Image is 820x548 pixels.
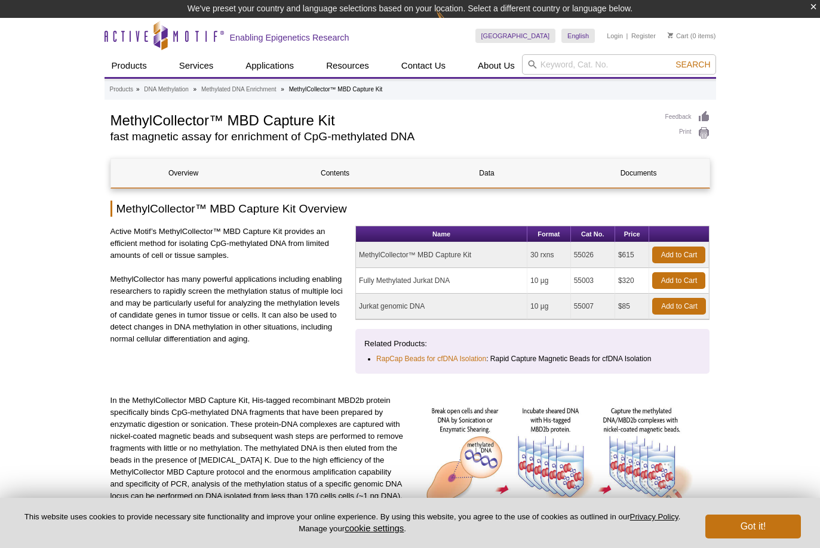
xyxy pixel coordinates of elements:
[630,512,678,521] a: Privacy Policy
[319,54,376,77] a: Resources
[615,226,650,242] th: Price
[705,515,801,538] button: Got it!
[668,29,716,43] li: (0 items)
[668,32,689,40] a: Cart
[356,242,527,268] td: MethylCollector™ MBD Capture Kit
[110,395,406,502] p: In the MethylCollector MBD Capture Kit, His-tagged recombinant MBD2b protein specifically binds C...
[571,268,615,294] td: 55003
[394,54,453,77] a: Contact Us
[364,338,701,350] p: Related Products:
[436,9,468,37] img: Change Here
[172,54,221,77] a: Services
[111,159,256,187] a: Overview
[414,159,560,187] a: Data
[289,86,383,93] li: MethylCollector™ MBD Capture Kit
[238,54,301,77] a: Applications
[566,159,711,187] a: Documents
[527,226,571,242] th: Format
[263,159,408,187] a: Contents
[475,29,556,43] a: [GEOGRAPHIC_DATA]
[356,294,527,319] td: Jurkat genomic DNA
[356,268,527,294] td: Fully Methylated Jurkat DNA
[356,226,527,242] th: Name
[571,242,615,268] td: 55026
[527,294,571,319] td: 10 µg
[615,294,650,319] td: $85
[665,110,710,124] a: Feedback
[607,32,623,40] a: Login
[110,273,347,345] p: MethylCollector has many powerful applications including enabling researchers to rapidly screen t...
[631,32,656,40] a: Register
[626,29,628,43] li: |
[527,268,571,294] td: 10 µg
[672,59,714,70] button: Search
[19,512,686,534] p: This website uses cookies to provide necessary site functionality and improve your online experie...
[230,32,349,43] h2: Enabling Epigenetics Research
[675,60,710,69] span: Search
[665,127,710,140] a: Print
[652,272,705,289] a: Add to Cart
[345,523,404,533] button: cookie settings
[136,86,140,93] li: »
[522,54,716,75] input: Keyword, Cat. No.
[571,294,615,319] td: 55007
[527,242,571,268] td: 30 rxns
[471,54,522,77] a: About Us
[110,226,347,261] p: Active Motif’s MethylCollector™ MBD Capture Kit provides an efficient method for isolating CpG-me...
[376,353,486,365] a: RapCap Beads for cfDNA Isolation
[652,247,705,263] a: Add to Cart
[615,242,650,268] td: $615
[144,84,188,95] a: DNA Methylation
[561,29,595,43] a: English
[376,353,690,365] li: : Rapid Capture Magnetic Beads for cfDNA Isolation
[615,268,650,294] td: $320
[201,84,277,95] a: Methylated DNA Enrichment
[652,298,706,315] a: Add to Cart
[668,32,673,38] img: Your Cart
[281,86,284,93] li: »
[571,226,615,242] th: Cat No.
[105,54,154,77] a: Products
[110,110,653,128] h1: MethylCollector™ MBD Capture Kit
[194,86,197,93] li: »
[110,201,710,217] h2: MethylCollector™ MBD Capture Kit Overview
[110,84,133,95] a: Products
[110,131,653,142] h2: fast magnetic assay for enrichment of CpG-methylated DNA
